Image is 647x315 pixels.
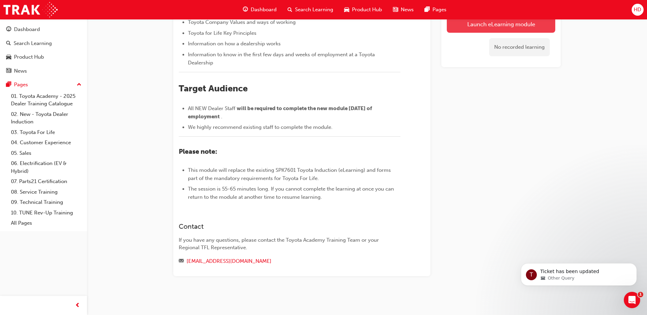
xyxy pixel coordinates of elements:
span: Product Hub [352,6,382,14]
a: 03. Toyota For Life [8,127,84,138]
span: Dashboard [251,6,277,14]
div: Product Hub [14,53,44,61]
a: car-iconProduct Hub [339,3,387,17]
a: pages-iconPages [419,3,452,17]
a: 02. New - Toyota Dealer Induction [8,109,84,127]
div: Search Learning [14,40,52,47]
a: [EMAIL_ADDRESS][DOMAIN_NAME] [187,258,271,264]
a: Product Hub [3,51,84,63]
span: 1 [638,292,643,297]
iframe: Intercom live chat [624,292,640,308]
span: car-icon [6,54,11,60]
span: up-icon [77,80,82,89]
span: All NEW Dealer Staff [188,105,235,111]
a: 07. Parts21 Certification [8,176,84,187]
span: search-icon [6,41,11,47]
div: No recorded learning [489,38,550,56]
button: Pages [3,78,84,91]
a: Dashboard [3,23,84,36]
a: 10. TUNE Rev-Up Training [8,208,84,218]
a: All Pages [8,218,84,228]
a: News [3,65,84,77]
a: guage-iconDashboard [237,3,282,17]
span: Search Learning [295,6,333,14]
span: Target Audience [179,83,248,94]
span: Toyota for Life Key Principles [188,30,256,36]
span: News [401,6,414,14]
img: Trak [3,2,58,17]
a: news-iconNews [387,3,419,17]
button: DashboardSearch LearningProduct HubNews [3,22,84,78]
div: Email [179,257,400,266]
a: 08. Service Training [8,187,84,197]
span: Toyota Company Values and ways of working [188,19,296,25]
a: 06. Electrification (EV & Hybrid) [8,158,84,176]
a: Launch eLearning module [447,16,555,33]
a: 04. Customer Experience [8,137,84,148]
h3: Contact [179,223,400,230]
span: will be required to complete the new module [DATE] of employment [188,105,373,120]
span: news-icon [393,5,398,14]
a: 01. Toyota Academy - 2025 Dealer Training Catalogue [8,91,84,109]
span: news-icon [6,68,11,74]
a: 09. Technical Training [8,197,84,208]
span: Information on how a dealership works [188,41,281,47]
span: We highly recommend existing staff to complete the module. [188,124,333,130]
span: guage-icon [243,5,248,14]
a: search-iconSearch Learning [282,3,339,17]
span: This module will replace the existing SPK7601 Toyota Induction (eLearning) and forms part of the ... [188,167,392,181]
span: pages-icon [6,82,11,88]
span: . [221,114,222,120]
span: prev-icon [75,301,80,310]
iframe: Intercom notifications message [511,249,647,297]
span: search-icon [288,5,292,14]
div: News [14,67,27,75]
div: Dashboard [14,26,40,33]
a: Search Learning [3,37,84,50]
span: HD [634,6,641,14]
span: Please note: [179,148,217,155]
span: Pages [432,6,446,14]
a: 05. Sales [8,148,84,159]
span: Information to know in the first few days and weeks of employment at a Toyota Dealership [188,51,376,66]
div: Pages [14,81,28,89]
span: car-icon [344,5,349,14]
button: HD [632,4,644,16]
span: The session is 55-65 minutes long. If you cannot complete the learning at once you can return to ... [188,186,395,200]
span: guage-icon [6,27,11,33]
div: If you have any questions, please contact the Toyota Academy Training Team or your Regional TFL R... [179,236,400,252]
span: pages-icon [425,5,430,14]
span: email-icon [179,258,184,265]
